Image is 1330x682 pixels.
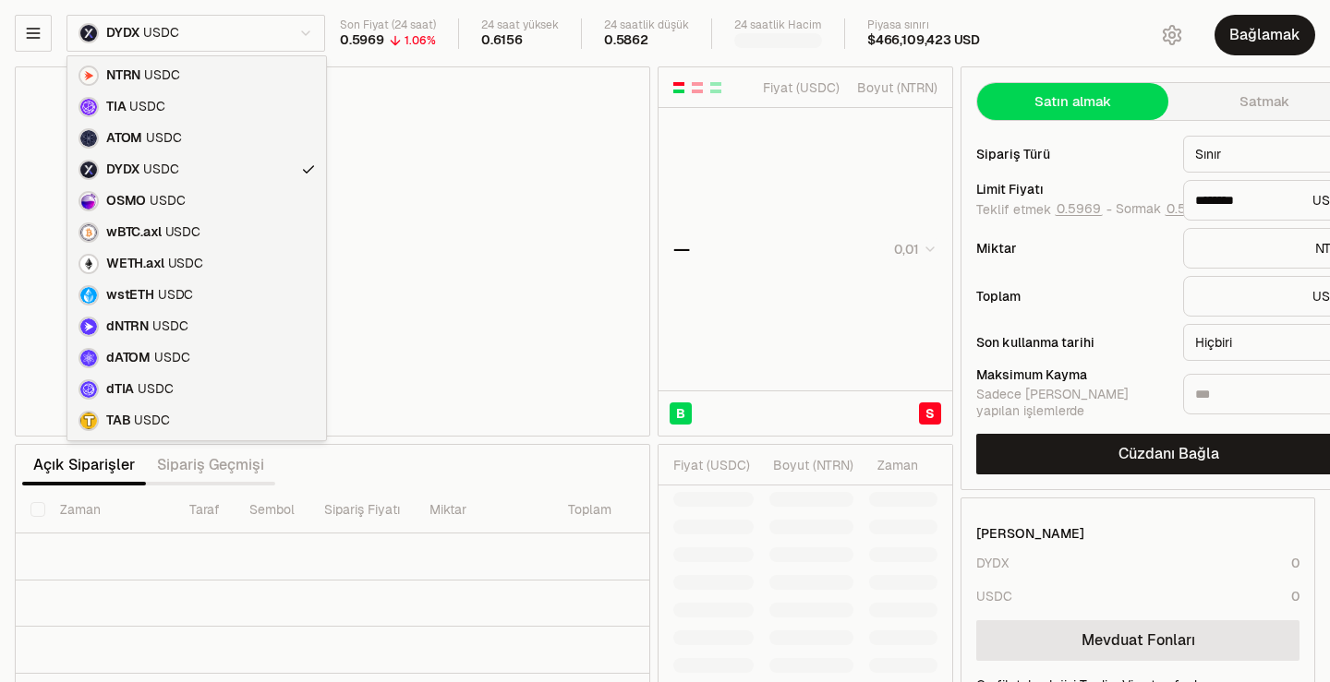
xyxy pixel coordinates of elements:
[80,381,97,398] img: dTIA Logo
[80,256,97,272] img: WETH.axl Logo
[80,350,97,366] img: dATOM Logo
[152,318,187,335] span: USDC
[80,162,97,178] img: DYDX Logo
[106,162,139,178] span: DYDX
[80,130,97,147] img: ATOM Logo
[80,413,97,429] img: TAB Logo
[106,224,162,241] span: wBTC.axl
[80,67,97,84] img: NTRN Logo
[80,193,97,209] img: OSMO Logo
[134,413,169,429] span: USDC
[106,413,130,429] span: TAB
[80,224,97,241] img: wBTC.axl Logo
[138,381,173,398] span: USDC
[106,256,164,272] span: WETH.axl
[106,381,134,398] span: dTIA
[150,193,185,209] span: USDC
[158,287,193,304] span: USDC
[154,350,189,366] span: USDC
[106,193,146,209] span: OSMO
[106,350,151,366] span: dATOM
[80,287,97,304] img: wstETH Logo
[165,224,200,241] span: USDC
[106,67,140,84] span: NTRN
[80,99,97,115] img: TIA Logo
[106,130,142,147] span: ATOM
[80,318,97,335] img: dNTRN Logo
[143,162,178,178] span: USDC
[144,67,179,84] span: USDC
[146,130,181,147] span: USDC
[129,99,164,115] span: USDC
[168,256,203,272] span: USDC
[106,99,126,115] span: TIA
[106,318,149,335] span: dNTRN
[106,287,154,304] span: wstETH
